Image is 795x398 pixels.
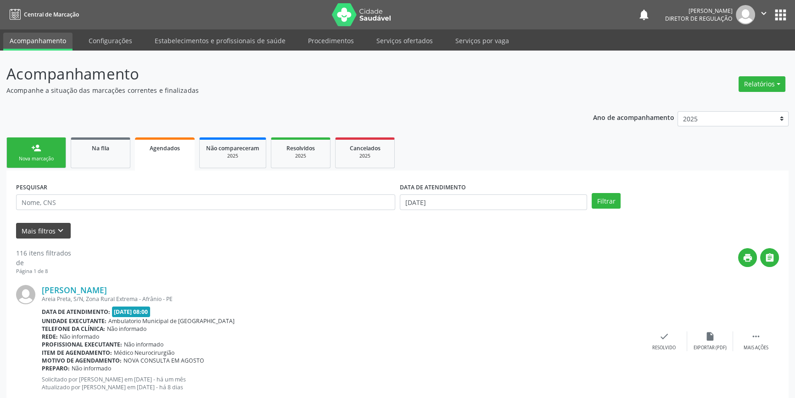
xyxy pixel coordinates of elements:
b: Profissional executante: [42,341,122,348]
i:  [751,331,761,341]
span: Médico Neurocirurgião [114,349,174,357]
i: keyboard_arrow_down [56,226,66,236]
i: print [743,253,753,263]
div: Areia Preta, S/N, Zona Rural Extrema - Afrânio - PE [42,295,641,303]
img: img [736,5,755,24]
span: Não informado [107,325,146,333]
a: Central de Marcação [6,7,79,22]
button: apps [773,7,789,23]
i:  [759,8,769,18]
div: Nova marcação [13,155,59,162]
div: 2025 [278,153,324,159]
span: NOVA CONSULTA EM AGOSTO [123,357,204,364]
button: Filtrar [592,193,621,209]
p: Acompanhe a situação das marcações correntes e finalizadas [6,85,554,95]
p: Acompanhamento [6,63,554,85]
i: insert_drive_file [705,331,715,341]
a: Configurações [82,33,139,49]
button: print [738,248,757,267]
span: Na fila [92,144,109,152]
b: Item de agendamento: [42,349,112,357]
div: Resolvido [652,345,676,351]
input: Nome, CNS [16,194,395,210]
span: Diretor de regulação [665,15,733,23]
button: Mais filtroskeyboard_arrow_down [16,223,71,239]
div: 2025 [206,153,259,159]
p: Solicitado por [PERSON_NAME] em [DATE] - há um mês Atualizado por [PERSON_NAME] em [DATE] - há 8 ... [42,375,641,391]
a: Procedimentos [302,33,360,49]
button: notifications [638,8,650,21]
span: Central de Marcação [24,11,79,18]
b: Preparo: [42,364,70,372]
b: Telefone da clínica: [42,325,105,333]
button:  [755,5,773,24]
span: Não informado [72,364,111,372]
b: Motivo de agendamento: [42,357,122,364]
i: check [659,331,669,341]
a: Estabelecimentos e profissionais de saúde [148,33,292,49]
span: Não informado [124,341,163,348]
label: DATA DE ATENDIMENTO [400,180,466,194]
span: Não informado [60,333,99,341]
button:  [760,248,779,267]
p: Ano de acompanhamento [593,111,674,123]
div: Mais ações [744,345,768,351]
div: person_add [31,143,41,153]
img: img [16,285,35,304]
div: 2025 [342,153,388,159]
span: Ambulatorio Municipal de [GEOGRAPHIC_DATA] [108,317,235,325]
div: de [16,258,71,267]
span: Não compareceram [206,144,259,152]
a: Serviços ofertados [370,33,439,49]
label: PESQUISAR [16,180,47,194]
input: Selecione um intervalo [400,194,587,210]
a: Acompanhamento [3,33,73,51]
a: [PERSON_NAME] [42,285,107,295]
b: Data de atendimento: [42,308,110,316]
button: Relatórios [739,76,785,92]
span: Cancelados [350,144,381,152]
div: [PERSON_NAME] [665,7,733,15]
b: Rede: [42,333,58,341]
div: Página 1 de 8 [16,267,71,275]
span: [DATE] 08:00 [112,307,151,317]
div: 116 itens filtrados [16,248,71,258]
b: Unidade executante: [42,317,106,325]
i:  [765,253,775,263]
div: Exportar (PDF) [694,345,727,351]
span: Resolvidos [286,144,315,152]
a: Serviços por vaga [449,33,515,49]
span: Agendados [150,144,180,152]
